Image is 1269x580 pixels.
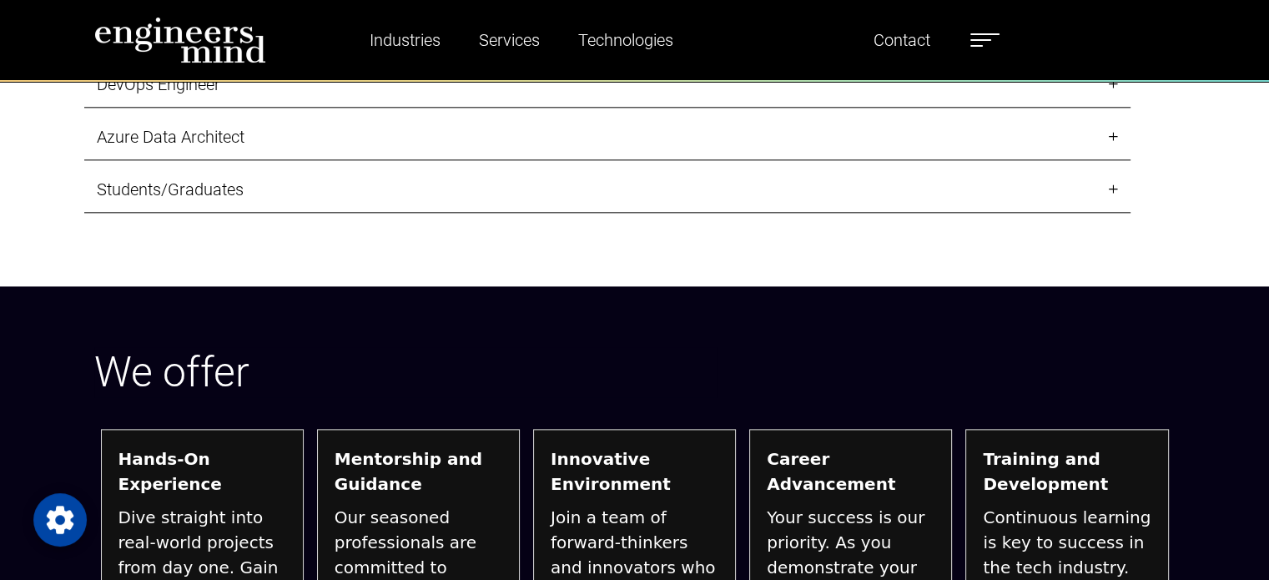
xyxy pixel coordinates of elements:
[363,21,447,59] a: Industries
[551,446,718,497] strong: Innovative Environment
[94,17,266,63] img: logo
[118,446,286,497] strong: Hands-On Experience
[335,446,502,497] strong: Mentorship and Guidance
[84,62,1131,108] a: DevOps Engineer
[84,167,1131,213] a: Students/Graduates
[572,21,680,59] a: Technologies
[983,446,1151,497] strong: Training and Development
[767,446,934,497] strong: Career Advancement
[94,348,249,396] span: We offer
[472,21,546,59] a: Services
[84,114,1131,160] a: Azure Data Architect
[867,21,937,59] a: Contact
